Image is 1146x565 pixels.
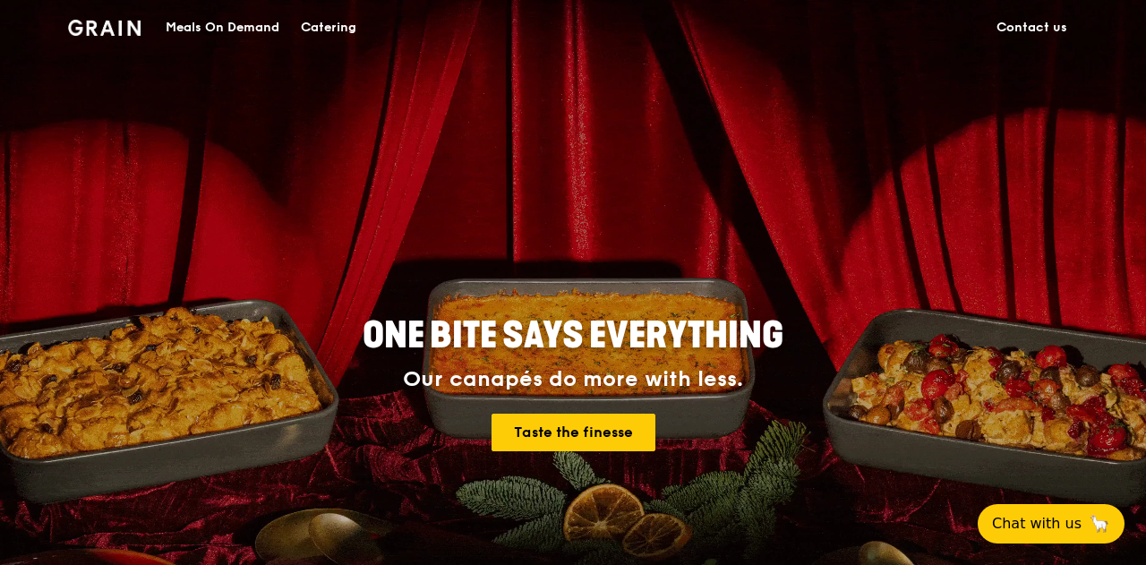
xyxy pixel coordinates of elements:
div: Catering [301,1,356,55]
button: Chat with us🦙 [978,504,1125,544]
span: 🦙 [1089,513,1110,535]
a: Catering [290,1,367,55]
div: Our canapés do more with less. [251,367,895,392]
div: Meals On Demand [166,1,279,55]
a: Contact us [986,1,1078,55]
span: Chat with us [992,513,1082,535]
img: Grain [68,20,141,36]
span: ONE BITE SAYS EVERYTHING [363,314,783,357]
a: Taste the finesse [492,414,655,451]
